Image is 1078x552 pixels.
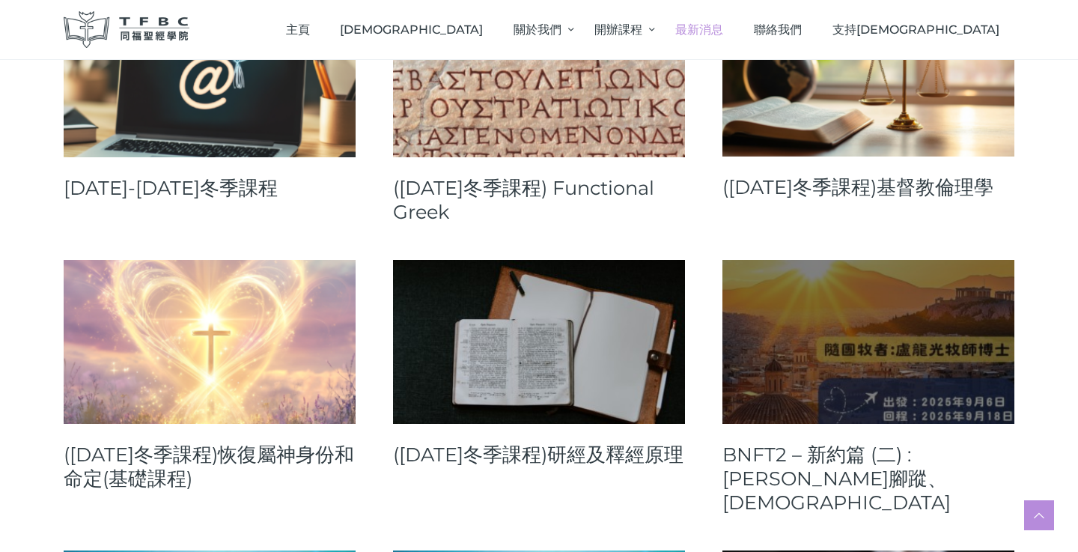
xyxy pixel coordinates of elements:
span: 最新消息 [675,22,723,37]
span: 開辦課程 [594,22,642,37]
img: 同福聖經學院 TFBC [64,11,189,48]
a: ([DATE]冬季課程)恢復屬神身份和命定(基礎課程) [64,443,356,491]
a: ([DATE]冬季課程) Functional Greek [393,176,685,224]
a: 支持[DEMOGRAPHIC_DATA] [817,7,1014,52]
a: BNFT2 – 新約篇 (二) : [PERSON_NAME]腳蹤、[DEMOGRAPHIC_DATA] [722,443,1014,515]
span: 聯絡我們 [754,22,802,37]
span: 主頁 [286,22,310,37]
span: 支持[DEMOGRAPHIC_DATA] [832,22,999,37]
span: 關於我們 [514,22,561,37]
a: 聯絡我們 [739,7,817,52]
a: 關於我們 [498,7,579,52]
a: Scroll to top [1024,500,1054,530]
a: [DEMOGRAPHIC_DATA] [325,7,499,52]
a: [DATE]-[DATE]冬季課程 [64,176,356,200]
span: [DEMOGRAPHIC_DATA] [340,22,483,37]
a: 主頁 [270,7,325,52]
a: 開辦課程 [579,7,660,52]
a: ([DATE]冬季課程)研經及釋經原理 [393,443,685,467]
a: ([DATE]冬季課程)基督教倫理學 [722,175,1014,199]
a: 最新消息 [660,7,739,52]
